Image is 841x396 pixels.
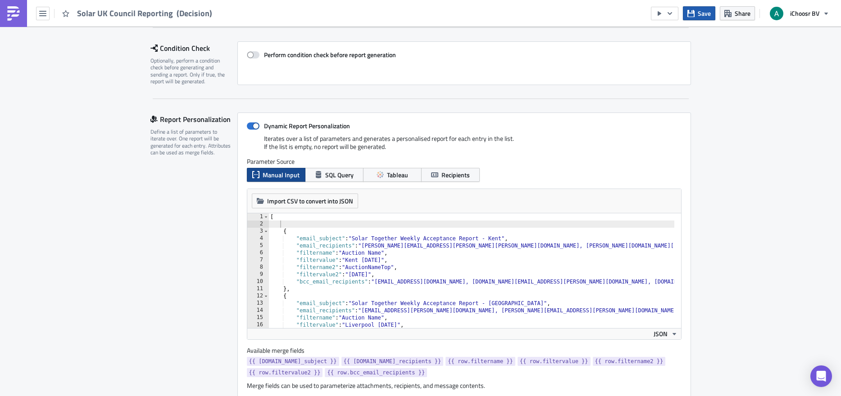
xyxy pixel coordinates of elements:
[448,357,513,366] span: {{ row.filtername }}
[247,213,269,220] div: 1
[4,53,430,60] p: 3. Decliner reasons (.csv)
[247,278,269,285] div: 10
[247,292,269,300] div: 12
[247,321,269,328] div: 16
[247,382,682,390] div: Merge fields can be used to parameterize attachments, recipients, and message contents.
[305,168,364,182] button: SQL Query
[150,57,232,85] div: Optionally, perform a condition check before generating and sending a report. Only if true, the r...
[4,4,430,11] p: Hi,
[150,41,237,55] div: Condition Check
[247,220,269,228] div: 2
[247,368,323,377] a: {{ row.filtervalue2 }}
[6,6,21,21] img: PushMetrics
[247,228,269,235] div: 3
[247,168,305,182] button: Manual Input
[654,329,668,338] span: JSON
[247,357,339,366] a: {{ [DOMAIN_NAME]_subject }}
[249,357,337,366] span: {{ [DOMAIN_NAME]_subject }}
[446,357,515,366] a: {{ row.filtername }}
[247,346,314,355] label: Available merge fields
[4,33,430,40] p: 1. Cumulative acceptance figures graph
[441,170,470,180] span: Recipients
[720,6,755,20] button: Share
[341,357,444,366] a: {{ [DOMAIN_NAME]_recipients }}
[683,6,715,20] button: Save
[325,170,354,180] span: SQL Query
[4,13,430,21] p: Please see attached for your weekly Solar Together acceptance report.
[4,63,430,70] p: If you have any questions please contact your Relationship Manager.
[247,264,269,271] div: 8
[264,50,396,59] strong: Perform condition check before report generation
[247,271,269,278] div: 9
[769,6,784,21] img: Avatar
[4,23,430,31] p: This email contains the following:
[593,357,666,366] a: {{ row.filtername2 }}
[247,249,269,256] div: 6
[363,168,422,182] button: Tableau
[247,256,269,264] div: 7
[387,170,408,180] span: Tableau
[252,193,358,208] button: Import CSV to convert into JSON
[249,368,321,377] span: {{ row.filtervalue2 }}
[698,9,711,18] span: Save
[518,357,591,366] a: {{ row.filtervalue }}
[4,4,430,130] body: Rich Text Area. Press ALT-0 for help.
[764,4,834,23] button: iChoosr BV
[247,300,269,307] div: 13
[327,368,425,377] span: {{ row.bcc_email_recipients }}
[77,8,213,18] span: Solar UK Council Reporting (Decision)
[421,168,480,182] button: Recipients
[263,170,300,180] span: Manual Input
[810,365,832,387] div: Open Intercom Messenger
[247,135,682,157] div: Iterates over a list of parameters and generates a personalised report for each entry in the list...
[790,9,819,18] span: iChoosr BV
[650,328,681,339] button: JSON
[247,242,269,249] div: 5
[247,307,269,314] div: 14
[247,157,682,166] label: Parameter Source
[150,112,237,126] div: Report Personalization
[735,9,750,18] span: Share
[520,357,588,366] span: {{ row.filtervalue }}
[267,196,353,206] span: Import CSV to convert into JSON
[4,43,430,50] p: 2. Breakdown of acceptance Solar PV / Battery inc SME (.csv)
[247,314,269,321] div: 15
[247,235,269,242] div: 4
[325,368,427,377] a: {{ row.bcc_email_recipients }}
[264,121,350,130] strong: Dynamic Report Personalization
[344,357,441,366] span: {{ [DOMAIN_NAME]_recipients }}
[247,285,269,292] div: 11
[150,128,232,156] div: Define a list of parameters to iterate over. One report will be generated for each entry. Attribu...
[595,357,664,366] span: {{ row.filtername2 }}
